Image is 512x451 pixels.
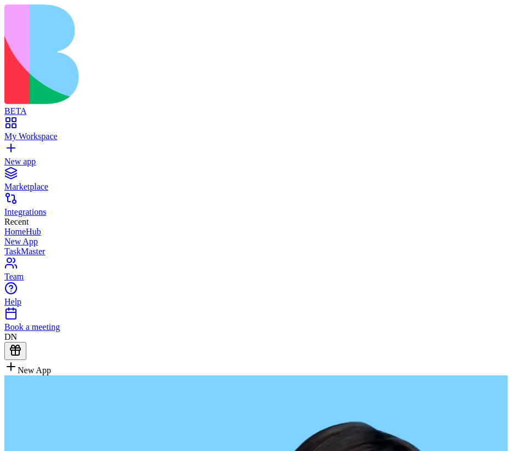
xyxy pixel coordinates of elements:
[4,106,508,116] div: BETA
[4,122,508,141] a: My Workspace
[4,132,508,141] div: My Workspace
[4,297,508,307] div: Help
[4,262,508,282] a: Team
[4,217,29,226] span: Recent
[4,96,508,116] a: BETA
[18,366,51,375] span: New App
[4,182,508,192] div: Marketplace
[4,172,508,192] a: Marketplace
[4,147,508,167] a: New app
[4,4,446,104] img: logo
[4,272,508,282] div: Team
[4,332,17,341] span: DN
[4,322,508,332] div: Book a meeting
[4,247,508,256] a: TaskMaster
[4,207,508,217] div: Integrations
[4,157,508,167] div: New app
[4,227,508,237] a: HomeHub
[4,312,508,332] a: Book a meeting
[4,237,508,247] a: New App
[4,197,508,217] a: Integrations
[4,287,508,307] a: Help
